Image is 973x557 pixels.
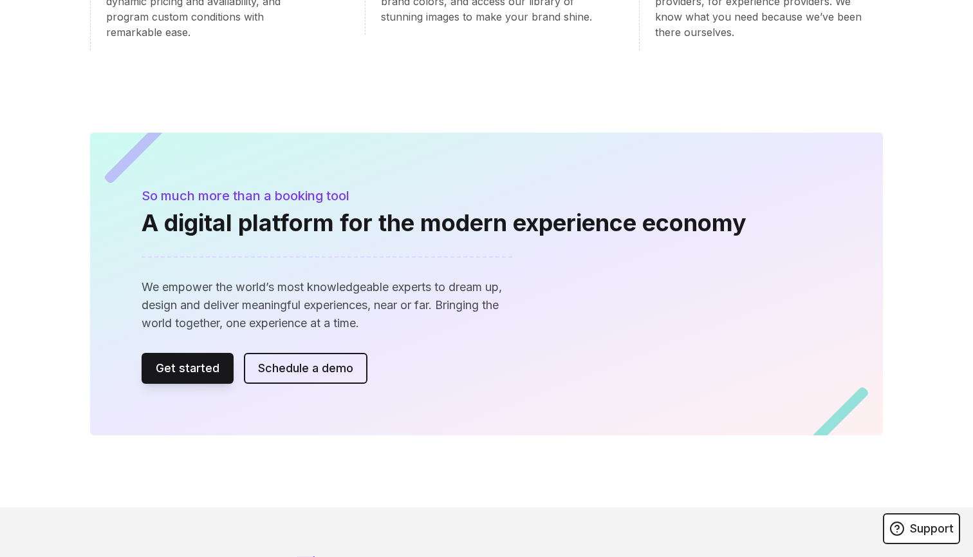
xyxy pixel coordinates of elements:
a: Get started [142,353,234,384]
h3: A digital platform for the modern experience economy [142,210,831,236]
span: a booking tool [264,188,349,203]
a: Schedule a demo [244,353,367,384]
p: So much more than [142,187,831,205]
p: We empower the world’s most knowledgeable experts to dream up, design and deliver meaningful expe... [142,256,512,332]
span: Support [910,520,954,538]
a: Support [883,513,960,544]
